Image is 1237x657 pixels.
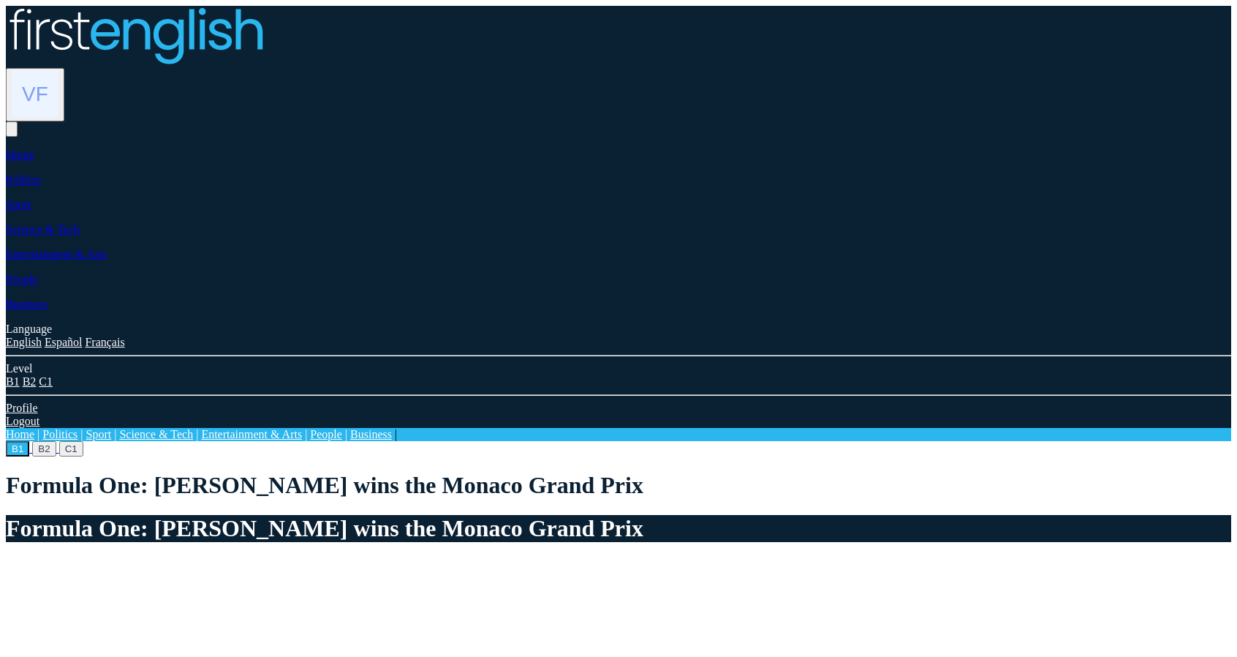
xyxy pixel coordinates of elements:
[6,428,34,440] a: Home
[6,149,34,161] a: Home
[23,375,37,388] a: B2
[201,428,302,440] a: Entertainment & Arts
[310,428,342,440] a: People
[32,442,58,454] a: B2
[39,375,53,388] a: C1
[114,428,116,440] span: |
[42,428,77,440] a: Politics
[6,198,31,211] a: Sport
[345,428,347,440] span: |
[6,515,1231,542] h1: Formula One: [PERSON_NAME] wins the Monaco Grand Prix
[6,323,1231,336] div: Language
[86,428,112,440] a: Sport
[32,441,56,457] button: B2
[6,173,41,186] a: Politics
[6,441,29,457] button: B1
[6,223,80,236] a: Science & Tech
[6,375,20,388] a: B1
[59,442,83,454] a: C1
[45,336,83,348] a: Español
[6,298,48,310] a: Business
[6,273,38,285] a: People
[6,415,39,427] a: Logout
[59,441,83,457] button: C1
[196,428,198,440] span: |
[37,428,39,440] span: |
[6,362,1231,375] div: Level
[350,428,392,440] a: Business
[6,336,42,348] a: English
[119,428,193,440] a: Science & Tech
[6,6,1231,68] a: Logo
[6,6,264,65] img: Logo
[395,428,397,440] span: |
[80,428,83,440] span: |
[6,472,1231,499] h1: Formula One: [PERSON_NAME] wins the Monaco Grand Prix
[6,402,38,414] a: Profile
[305,428,307,440] span: |
[12,70,58,117] img: Vlad Feitser
[85,336,124,348] a: Français
[6,248,107,260] a: Entertainment & Arts
[6,442,32,454] a: B1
